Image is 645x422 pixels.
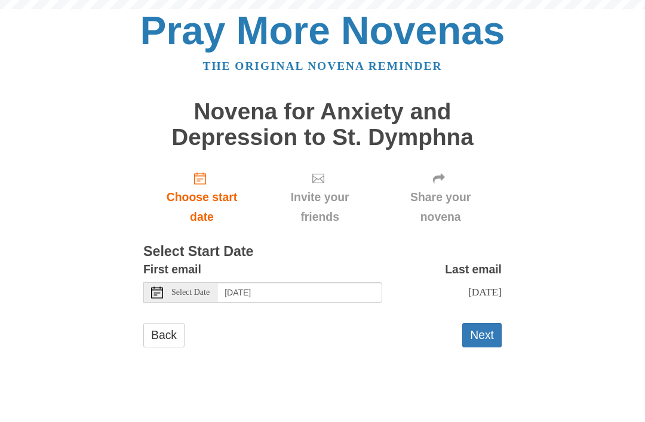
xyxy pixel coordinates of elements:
span: Choose start date [155,187,248,227]
h1: Novena for Anxiety and Depression to St. Dymphna [143,99,502,150]
h3: Select Start Date [143,244,502,260]
div: Click "Next" to confirm your start date first. [260,162,379,233]
span: Share your novena [391,187,490,227]
span: [DATE] [468,286,502,298]
a: Pray More Novenas [140,8,505,53]
a: Back [143,323,185,347]
span: Invite your friends [272,187,367,227]
button: Next [462,323,502,347]
a: The original novena reminder [203,60,443,72]
span: Select Date [171,288,210,297]
a: Choose start date [143,162,260,233]
label: First email [143,260,201,279]
label: Last email [445,260,502,279]
div: Click "Next" to confirm your start date first. [379,162,502,233]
